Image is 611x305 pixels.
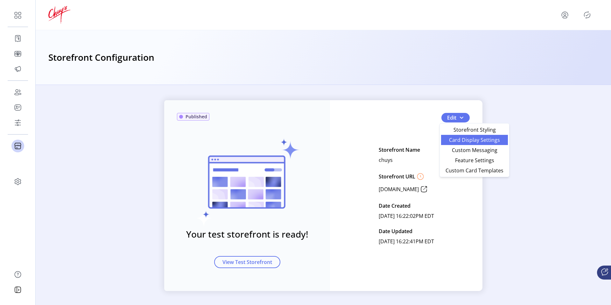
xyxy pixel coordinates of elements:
h3: Storefront Configuration [48,51,154,65]
li: Storefront Styling [441,125,508,135]
span: Storefront Styling [445,127,504,132]
span: View Test Storefront [222,258,272,266]
button: Edit [441,113,470,122]
li: Custom Card Templates [441,165,508,176]
li: Custom Messaging [441,145,508,155]
span: Published [186,113,207,120]
p: Date Created [379,201,411,211]
button: View Test Storefront [214,256,280,268]
span: Custom Messaging [445,148,504,153]
span: Custom Card Templates [445,168,504,173]
p: Storefront Name [379,145,420,155]
h3: Your test storefront is ready! [186,227,308,241]
p: Date Updated [379,226,412,236]
button: menu [560,10,570,20]
li: Feature Settings [441,155,508,165]
span: Edit [447,114,456,121]
p: Storefront URL [379,173,415,180]
span: Card Display Settings [445,137,504,142]
button: Publisher Panel [582,10,592,20]
li: Card Display Settings [441,135,508,145]
p: [DATE] 16:22:02PM EDT [379,211,434,221]
span: Feature Settings [445,158,504,163]
p: [DOMAIN_NAME] [379,185,419,193]
p: [DATE] 16:22:41PM EDT [379,236,434,246]
p: chuys [379,155,393,165]
img: logo [48,6,70,24]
